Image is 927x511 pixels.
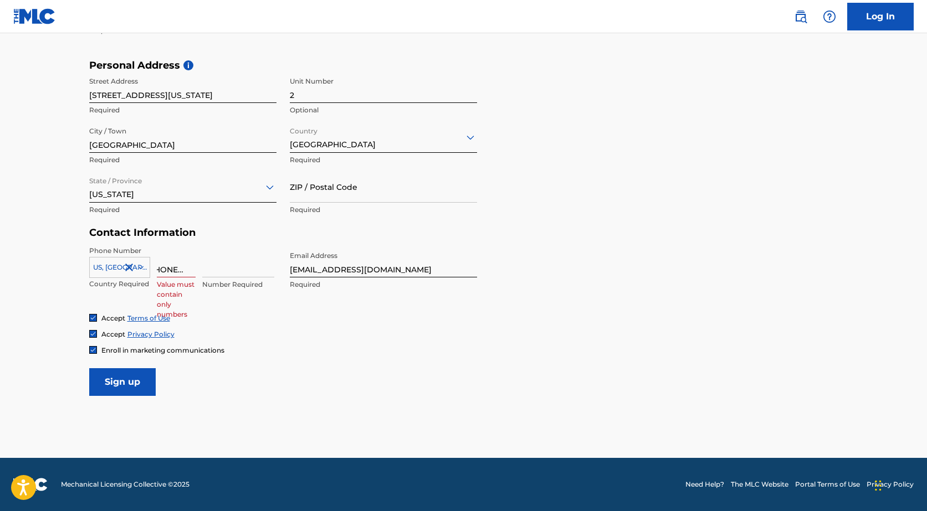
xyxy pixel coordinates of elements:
[202,280,274,290] p: Number Required
[101,346,224,354] span: Enroll in marketing communications
[89,105,276,115] p: Required
[875,469,882,502] div: Glisser
[847,3,914,30] a: Log In
[290,155,477,165] p: Required
[290,123,477,151] div: [GEOGRAPHIC_DATA]
[290,280,477,290] p: Required
[89,226,477,239] h5: Contact Information
[290,120,317,136] label: Country
[90,331,96,337] img: checkbox
[183,60,193,70] span: i
[89,368,156,396] input: Sign up
[89,169,142,186] label: State / Province
[795,479,860,489] a: Portal Terms of Use
[89,173,276,200] div: [US_STATE]
[89,59,838,72] h5: Personal Address
[89,205,276,215] p: Required
[61,479,190,489] span: Mechanical Licensing Collective © 2025
[794,10,807,23] img: search
[13,8,56,24] img: MLC Logo
[818,6,841,28] div: Help
[127,330,175,338] a: Privacy Policy
[290,205,477,215] p: Required
[101,314,125,322] span: Accept
[89,279,150,289] p: Country Required
[89,155,276,165] p: Required
[872,458,927,511] iframe: Chat Widget
[685,479,724,489] a: Need Help?
[90,314,96,321] img: checkbox
[90,347,96,353] img: checkbox
[872,458,927,511] div: Widget de chat
[290,105,477,115] p: Optional
[790,6,812,28] a: Public Search
[731,479,788,489] a: The MLC Website
[867,479,914,489] a: Privacy Policy
[823,10,836,23] img: help
[101,330,125,338] span: Accept
[127,314,170,322] a: Terms of Use
[157,280,196,319] p: Value must contain only numbers
[13,478,48,491] img: logo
